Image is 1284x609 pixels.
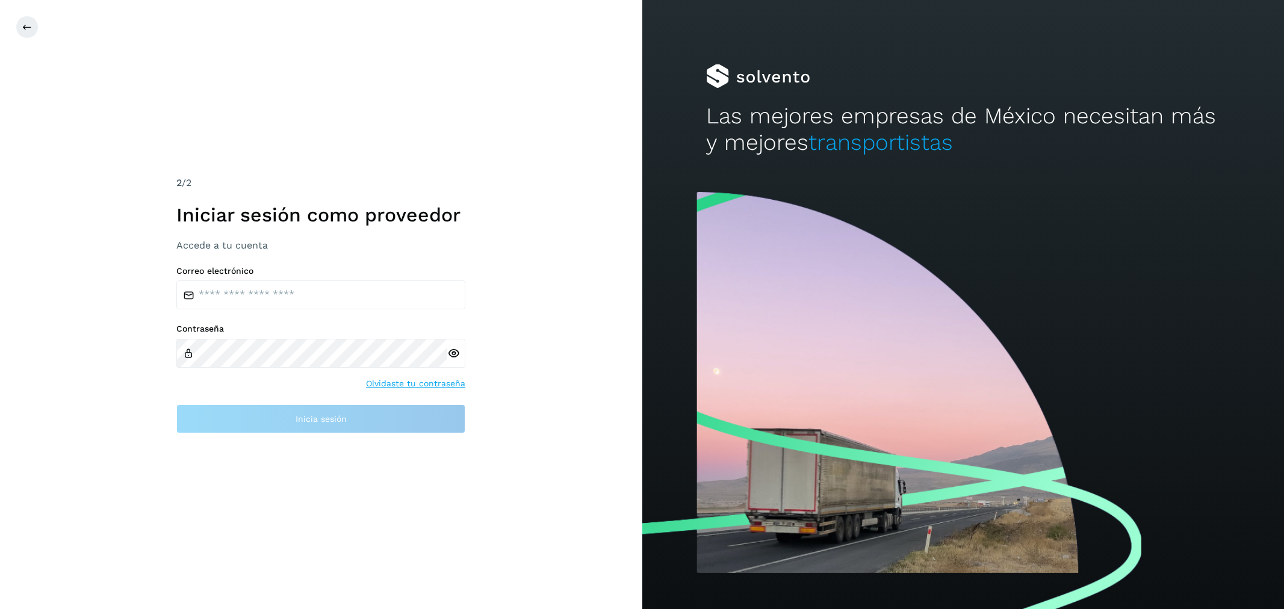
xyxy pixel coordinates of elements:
[176,176,465,190] div: /2
[176,240,465,251] h3: Accede a tu cuenta
[176,266,465,276] label: Correo electrónico
[366,377,465,390] a: Olvidaste tu contraseña
[176,203,465,226] h1: Iniciar sesión como proveedor
[176,177,182,188] span: 2
[296,415,347,423] span: Inicia sesión
[808,129,953,155] span: transportistas
[176,324,465,334] label: Contraseña
[176,404,465,433] button: Inicia sesión
[706,103,1220,156] h2: Las mejores empresas de México necesitan más y mejores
